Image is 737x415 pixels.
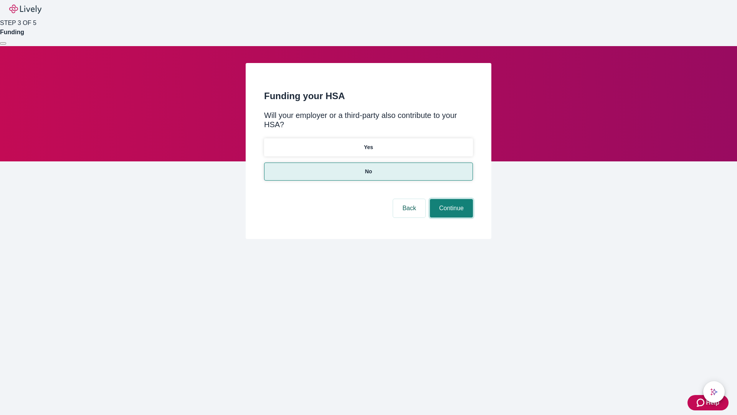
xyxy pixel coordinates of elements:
[393,199,425,217] button: Back
[264,163,473,181] button: No
[710,388,718,396] svg: Lively AI Assistant
[264,138,473,156] button: Yes
[430,199,473,217] button: Continue
[687,395,729,410] button: Zendesk support iconHelp
[697,398,706,407] svg: Zendesk support icon
[264,111,473,129] div: Will your employer or a third-party also contribute to your HSA?
[703,381,725,403] button: chat
[364,143,373,151] p: Yes
[706,398,719,407] span: Help
[365,168,372,176] p: No
[9,5,41,14] img: Lively
[264,89,473,103] h2: Funding your HSA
